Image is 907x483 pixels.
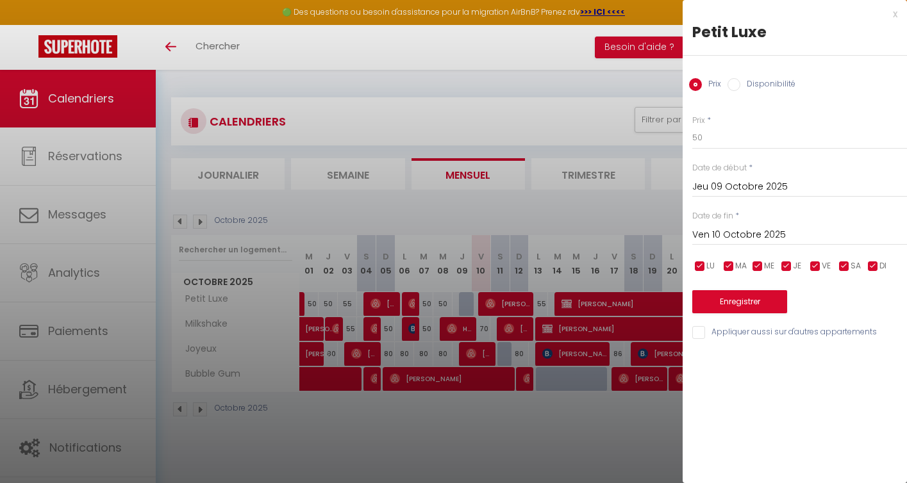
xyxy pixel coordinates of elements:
span: JE [793,260,801,272]
label: Date de fin [692,210,733,222]
span: MA [735,260,747,272]
span: SA [851,260,861,272]
label: Prix [702,78,721,92]
span: VE [822,260,831,272]
button: Enregistrer [692,290,787,313]
span: LU [706,260,715,272]
label: Disponibilité [740,78,795,92]
span: DI [879,260,886,272]
span: ME [764,260,774,272]
div: x [683,6,897,22]
label: Prix [692,115,705,127]
label: Date de début [692,162,747,174]
div: Petit Luxe [692,22,897,42]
